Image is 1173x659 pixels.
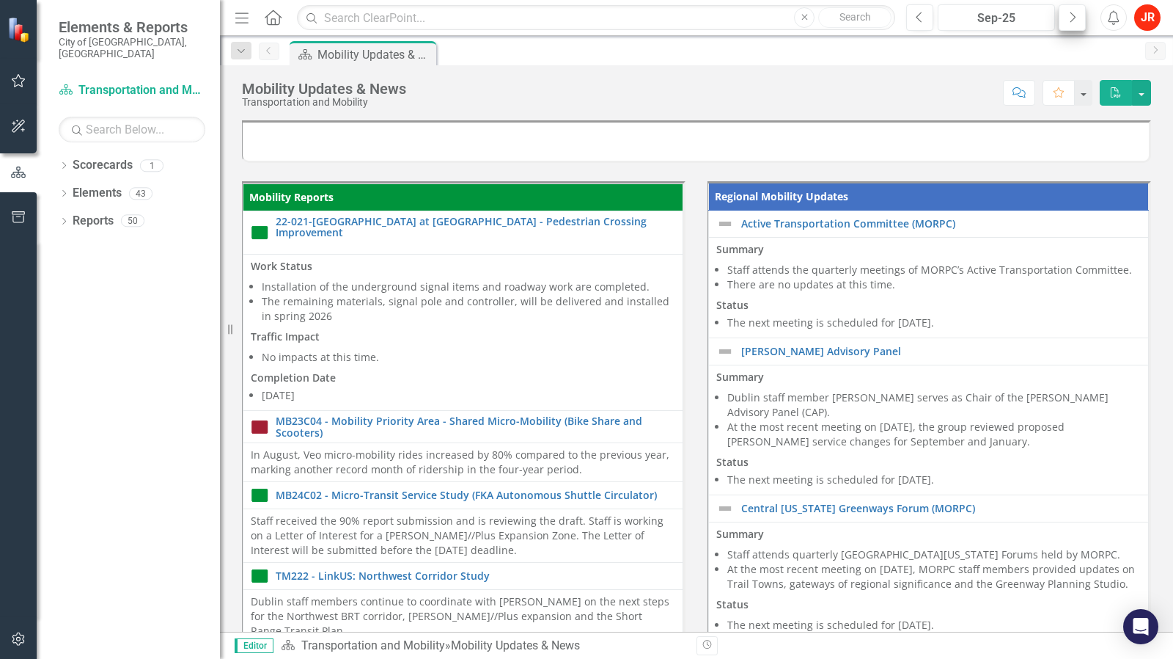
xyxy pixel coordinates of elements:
[262,280,675,294] li: Installation of the underground signal items and roadway work are completed.
[716,527,764,541] strong: Summary
[727,618,1141,633] li: The next meeting is scheduled for [DATE].
[716,597,749,611] strong: Status
[243,443,683,481] td: Double-Click to Edit
[276,415,675,438] a: MB23C04 - Mobility Priority Area - Shared Micro-Mobility (Bike Share and Scooters)
[1123,609,1158,644] div: Open Intercom Messenger
[297,5,895,31] input: Search ClearPoint...
[727,420,1141,449] li: At the most recent meeting on [DATE], the group reviewed proposed [PERSON_NAME] service changes f...
[7,17,33,43] img: ClearPoint Strategy
[243,411,683,443] td: Double-Click to Edit Right Click for Context Menu
[709,211,1149,238] td: Double-Click to Edit Right Click for Context Menu
[243,481,683,509] td: Double-Click to Edit Right Click for Context Menu
[281,638,685,655] div: »
[716,343,734,360] img: Not Defined
[709,365,1149,495] td: Double-Click to Edit
[709,523,1149,658] td: Double-Click to Edit
[727,316,1141,330] li: The next meeting is scheduled for [DATE].
[839,11,871,23] span: Search
[276,216,675,239] a: 22-021-[GEOGRAPHIC_DATA] at [GEOGRAPHIC_DATA] - Pedestrian Crossing Improvement
[251,224,268,241] img: On Target
[709,495,1149,523] td: Double-Click to Edit Right Click for Context Menu
[59,36,205,60] small: City of [GEOGRAPHIC_DATA], [GEOGRAPHIC_DATA]
[251,448,675,477] p: In August, Veo micro-mobility rides increased by 80% compared to the previous year, marking anoth...
[59,82,205,99] a: Transportation and Mobility
[262,350,675,365] li: No impacts at this time.
[741,503,1141,514] a: Central [US_STATE] Greenways Forum (MORPC)
[73,213,114,230] a: Reports
[938,4,1055,31] button: Sep-25
[276,570,675,581] a: TM222 - LinkUS: Northwest Corridor Study
[251,487,268,504] img: On Target
[243,255,683,411] td: Double-Click to Edit
[251,418,268,436] img: Off Target
[709,338,1149,365] td: Double-Click to Edit Right Click for Context Menu
[727,390,1141,420] li: Dublin staff member [PERSON_NAME] serves as Chair of the [PERSON_NAME] Advisory Panel (CAP).
[121,215,144,227] div: 50
[243,589,683,643] td: Double-Click to Edit
[59,117,205,142] input: Search Below...
[943,10,1050,27] div: Sep-25
[727,473,1141,487] li: The next meeting is scheduled for [DATE].
[251,567,268,585] img: On Target
[301,638,445,652] a: Transportation and Mobility
[1134,4,1161,31] button: JR
[251,329,320,343] strong: Traffic Impact
[709,238,1149,338] td: Double-Click to Edit
[727,562,1141,591] li: At the most recent meeting on [DATE], MORPC staff members provided updates on Trail Towns, gatewa...
[451,638,580,652] div: Mobility Updates & News
[73,157,133,174] a: Scorecards
[716,455,749,469] strong: Status
[818,7,891,28] button: Search
[242,97,406,108] div: Transportation and Mobility
[251,594,675,638] p: Dublin staff members continue to coordinate with [PERSON_NAME] on the next steps for the Northwes...
[243,509,683,562] td: Double-Click to Edit
[317,45,433,64] div: Mobility Updates & News
[243,211,683,255] td: Double-Click to Edit Right Click for Context Menu
[251,514,675,558] p: Staff received the 90% report submission and is reviewing the draft. Staff is working on a Letter...
[716,500,734,517] img: Not Defined
[727,263,1141,277] li: Staff attends the quarterly meetings of MORPC’s Active Transportation Committee.
[727,277,1141,292] li: There are no updates at this time.
[262,294,675,324] li: The remaining materials, signal pole and controller, will be delivered and installed in spring 2026
[59,18,205,36] span: Elements & Reports
[235,638,273,653] span: Editor
[251,371,336,385] strong: Completion Date
[716,215,734,233] img: Not Defined
[251,259,312,273] strong: Work Status
[276,489,675,500] a: MB24C02 - Micro-Transit Service Study (FKA Autonomous Shuttle Circulator)
[262,388,675,403] li: [DATE]
[727,547,1141,562] li: Staff attends quarterly [GEOGRAPHIC_DATA][US_STATE] Forums held by MORPC.
[716,242,764,256] strong: Summary
[73,185,122,202] a: Elements
[140,159,163,172] div: 1
[716,370,764,384] strong: Summary
[741,346,1141,357] a: [PERSON_NAME] Advisory Panel
[129,187,152,200] div: 43
[242,81,406,97] div: Mobility Updates & News
[741,218,1141,229] a: Active Transportation Committee (MORPC)
[243,562,683,589] td: Double-Click to Edit Right Click for Context Menu
[716,298,749,312] strong: Status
